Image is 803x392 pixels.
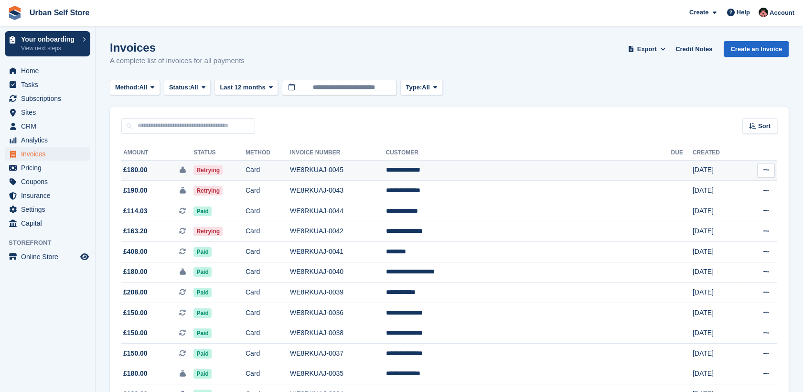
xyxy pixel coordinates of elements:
[246,242,290,262] td: Card
[110,55,245,66] p: A complete list of invoices for all payments
[290,262,385,283] td: WE8RKUAJ-0040
[190,83,198,92] span: All
[5,189,90,202] a: menu
[21,133,78,147] span: Analytics
[246,283,290,303] td: Card
[724,41,789,57] a: Create an Invoice
[139,83,148,92] span: All
[193,288,211,297] span: Paid
[400,80,442,96] button: Type: All
[290,364,385,384] td: WE8RKUAJ-0035
[693,303,741,323] td: [DATE]
[21,64,78,77] span: Home
[193,227,223,236] span: Retrying
[246,181,290,201] td: Card
[693,181,741,201] td: [DATE]
[123,287,148,297] span: £208.00
[21,147,78,161] span: Invoices
[214,80,278,96] button: Last 12 months
[246,262,290,283] td: Card
[693,323,741,344] td: [DATE]
[693,262,741,283] td: [DATE]
[693,283,741,303] td: [DATE]
[123,247,148,257] span: £408.00
[290,303,385,323] td: WE8RKUAJ-0036
[110,41,245,54] h1: Invoices
[5,147,90,161] a: menu
[290,323,385,344] td: WE8RKUAJ-0038
[5,203,90,216] a: menu
[246,344,290,364] td: Card
[21,36,78,43] p: Your onboarding
[290,145,385,161] th: Invoice Number
[121,145,193,161] th: Amount
[21,203,78,216] span: Settings
[8,6,22,20] img: stora-icon-8386f47178a22dfd0bd8f6a31ec36ba5ce8667c1dd55bd0f319d3a0aa187defe.svg
[123,328,148,338] span: £150.00
[26,5,93,21] a: Urban Self Store
[406,83,422,92] span: Type:
[737,8,750,17] span: Help
[123,185,148,196] span: £190.00
[193,328,211,338] span: Paid
[246,160,290,181] td: Card
[5,92,90,105] a: menu
[193,247,211,257] span: Paid
[626,41,668,57] button: Export
[21,175,78,188] span: Coupons
[110,80,160,96] button: Method: All
[758,121,771,131] span: Sort
[123,165,148,175] span: £180.00
[770,8,794,18] span: Account
[5,120,90,133] a: menu
[169,83,190,92] span: Status:
[5,133,90,147] a: menu
[115,83,139,92] span: Method:
[246,201,290,221] td: Card
[21,106,78,119] span: Sites
[693,201,741,221] td: [DATE]
[123,206,148,216] span: £114.03
[193,186,223,196] span: Retrying
[5,175,90,188] a: menu
[21,44,78,53] p: View next steps
[21,92,78,105] span: Subscriptions
[693,344,741,364] td: [DATE]
[246,303,290,323] td: Card
[422,83,430,92] span: All
[637,44,657,54] span: Export
[290,181,385,201] td: WE8RKUAJ-0043
[693,145,741,161] th: Created
[693,364,741,384] td: [DATE]
[671,145,692,161] th: Due
[5,64,90,77] a: menu
[246,364,290,384] td: Card
[693,160,741,181] td: [DATE]
[9,238,95,248] span: Storefront
[21,250,78,263] span: Online Store
[5,31,90,56] a: Your onboarding View next steps
[21,161,78,174] span: Pricing
[123,369,148,379] span: £180.00
[193,369,211,379] span: Paid
[290,242,385,262] td: WE8RKUAJ-0041
[759,8,768,17] img: Josh Marshall
[5,78,90,91] a: menu
[5,250,90,263] a: menu
[79,251,90,262] a: Preview store
[193,207,211,216] span: Paid
[193,165,223,175] span: Retrying
[164,80,211,96] button: Status: All
[290,221,385,242] td: WE8RKUAJ-0042
[193,349,211,359] span: Paid
[290,160,385,181] td: WE8RKUAJ-0045
[123,267,148,277] span: £180.00
[5,106,90,119] a: menu
[290,283,385,303] td: WE8RKUAJ-0039
[21,189,78,202] span: Insurance
[290,201,385,221] td: WE8RKUAJ-0044
[220,83,265,92] span: Last 12 months
[21,120,78,133] span: CRM
[123,226,148,236] span: £163.20
[193,145,246,161] th: Status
